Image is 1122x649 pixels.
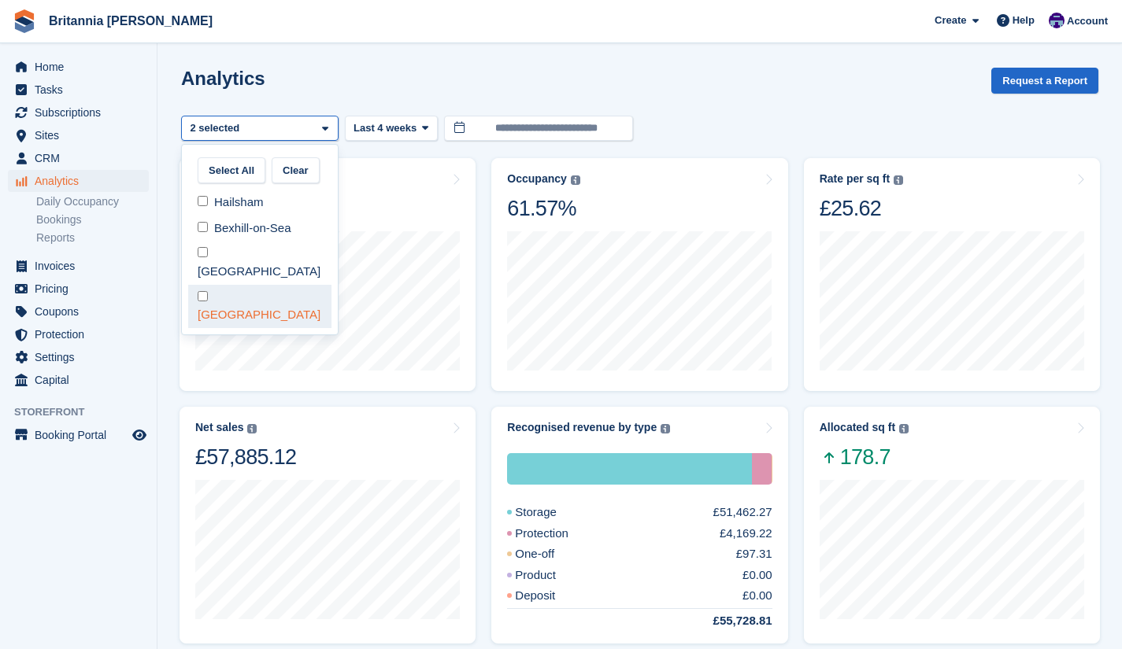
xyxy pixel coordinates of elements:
div: Rate per sq ft [820,172,890,186]
span: Subscriptions [35,101,129,124]
img: stora-icon-8386f47178a22dfd0bd8f6a31ec36ba5ce8667c1dd55bd0f319d3a0aa187defe.svg [13,9,36,33]
a: Preview store [130,426,149,444]
a: menu [8,170,149,192]
div: Occupancy [507,172,566,186]
a: Reports [36,230,149,245]
img: icon-info-grey-7440780725fd019a000dd9b08b2336e03edf1995a4989e88bcd33f0948082b44.svg [247,424,257,433]
span: Capital [35,369,129,391]
div: £0.00 [742,566,772,584]
a: menu [8,301,149,323]
span: Home [35,56,129,78]
div: Bexhill-on-Sea [188,215,331,241]
img: icon-info-grey-7440780725fd019a000dd9b08b2336e03edf1995a4989e88bcd33f0948082b44.svg [661,424,670,433]
div: Hailsham [188,190,331,216]
span: Tasks [35,79,129,101]
a: menu [8,323,149,345]
div: [GEOGRAPHIC_DATA] [188,285,331,328]
span: 178.7 [820,444,909,470]
span: Analytics [35,170,129,192]
a: Daily Occupancy [36,194,149,209]
a: menu [8,79,149,101]
span: Coupons [35,301,129,323]
a: menu [8,101,149,124]
div: Protection [507,525,606,543]
span: Settings [35,346,129,368]
span: Pricing [35,278,129,300]
button: Select All [198,157,265,183]
a: menu [8,255,149,277]
span: Create [935,13,966,28]
button: Clear [272,157,320,183]
span: Booking Portal [35,424,129,446]
a: Britannia [PERSON_NAME] [43,8,219,34]
h2: Analytics [181,68,265,89]
div: Deposit [507,587,593,605]
div: Net sales [195,421,243,434]
img: Cameron Ballard [1049,13,1065,28]
a: menu [8,346,149,368]
img: icon-info-grey-7440780725fd019a000dd9b08b2336e03edf1995a4989e88bcd33f0948082b44.svg [571,175,580,185]
div: Product [507,566,594,584]
div: Storage [507,503,594,522]
span: Storefront [14,404,157,420]
div: One-off [507,545,592,563]
button: Request a Report [991,68,1098,94]
a: menu [8,147,149,169]
div: One-off [772,453,772,485]
span: Account [1067,13,1108,29]
div: Recognised revenue by type [507,421,657,434]
span: Invoices [35,255,129,277]
button: Last 4 weeks [345,116,438,142]
div: £57,885.12 [195,444,296,470]
a: Bookings [36,212,149,227]
div: £97.31 [736,545,772,563]
a: menu [8,124,149,146]
div: £55,728.81 [676,612,772,630]
img: icon-info-grey-7440780725fd019a000dd9b08b2336e03edf1995a4989e88bcd33f0948082b44.svg [894,175,903,185]
span: Help [1013,13,1035,28]
div: 2 selected [187,120,246,136]
span: Protection [35,323,129,345]
div: Allocated sq ft [820,421,895,434]
div: £4,169.22 [720,525,772,543]
div: Protection [752,453,772,485]
div: [GEOGRAPHIC_DATA] [188,241,331,284]
div: Storage [507,453,752,485]
span: Last 4 weeks [354,120,417,136]
a: menu [8,56,149,78]
div: £51,462.27 [713,503,772,522]
span: CRM [35,147,129,169]
img: icon-info-grey-7440780725fd019a000dd9b08b2336e03edf1995a4989e88bcd33f0948082b44.svg [899,424,909,433]
a: menu [8,369,149,391]
a: menu [8,424,149,446]
span: Sites [35,124,129,146]
div: £0.00 [742,587,772,605]
div: 61.57% [507,195,580,222]
div: £25.62 [820,195,903,222]
a: menu [8,278,149,300]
